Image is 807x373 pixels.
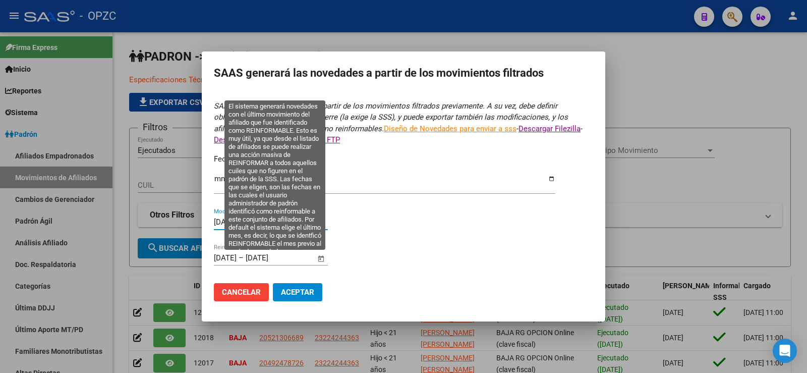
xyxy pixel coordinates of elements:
button: Open calendar [316,217,327,229]
a: Diseño de Novedades para enviar a sss [384,124,516,133]
span: – [239,253,244,262]
i: SAAS generará las novedades a partir de los movimientos filtrados previamente. A su vez, debe def... [214,101,568,133]
h2: SAAS generará las novedades a partir de los movimientos filtrados [214,64,593,83]
button: Open calendar [316,253,327,264]
input: Fecha inicio [214,253,237,262]
span: Cancelar [222,288,261,297]
a: Descargar Filezilla [518,124,581,133]
p: - - [214,100,593,146]
a: Descargar Archivo Configuración FTP [214,135,340,144]
span: – [239,218,244,227]
button: Cancelar [214,283,269,301]
p: Fecha de Cierre [214,153,593,165]
button: Aceptar [273,283,322,301]
input: Fecha fin [246,218,295,227]
input: Fecha fin [246,253,295,262]
input: Fecha inicio [214,218,237,227]
div: Open Intercom Messenger [773,339,797,363]
span: Aceptar [281,288,314,297]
